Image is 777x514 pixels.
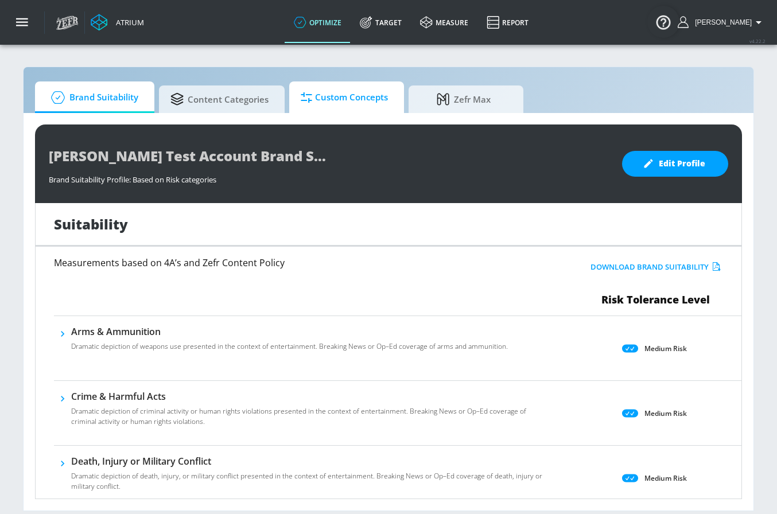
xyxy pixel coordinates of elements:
[46,84,138,111] span: Brand Suitability
[111,17,144,28] div: Atrium
[644,342,687,355] p: Medium Risk
[71,455,553,499] div: Death, Injury or Military ConflictDramatic depiction of death, injury, or military conflict prese...
[647,6,679,38] button: Open Resource Center
[644,407,687,419] p: Medium Risk
[678,15,766,29] button: [PERSON_NAME]
[71,325,508,338] h6: Arms & Ammunition
[601,293,710,306] span: Risk Tolerance Level
[285,2,351,43] a: optimize
[420,85,507,113] span: Zefr Max
[71,390,553,403] h6: Crime & Harmful Acts
[49,169,611,185] div: Brand Suitability Profile: Based on Risk categories
[644,472,687,484] p: Medium Risk
[71,471,553,492] p: Dramatic depiction of death, injury, or military conflict presented in the context of entertainme...
[71,390,553,434] div: Crime & Harmful ActsDramatic depiction of criminal activity or human rights violations presented ...
[71,406,553,427] p: Dramatic depiction of criminal activity or human rights violations presented in the context of en...
[170,85,269,113] span: Content Categories
[71,325,508,359] div: Arms & AmmunitionDramatic depiction of weapons use presented in the context of entertainment. Bre...
[690,18,752,26] span: login as: aracely.alvarenga@zefr.com
[301,84,388,111] span: Custom Concepts
[351,2,411,43] a: Target
[71,341,508,352] p: Dramatic depiction of weapons use presented in the context of entertainment. Breaking News or Op–...
[588,258,724,276] button: Download Brand Suitability
[54,215,128,233] h1: Suitability
[645,157,705,171] span: Edit Profile
[749,38,766,44] span: v 4.22.2
[91,14,144,31] a: Atrium
[622,151,728,177] button: Edit Profile
[54,258,512,267] h6: Measurements based on 4A’s and Zefr Content Policy
[411,2,477,43] a: measure
[477,2,538,43] a: Report
[71,455,553,468] h6: Death, Injury or Military Conflict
